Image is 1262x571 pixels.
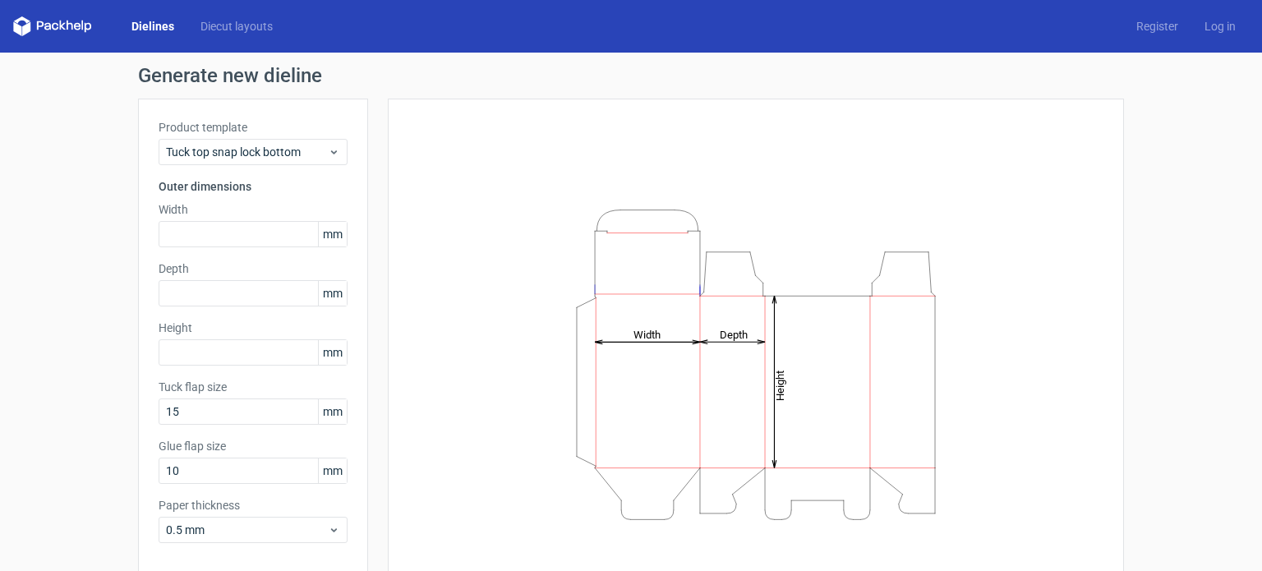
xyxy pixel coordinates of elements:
[1123,18,1191,35] a: Register
[159,201,348,218] label: Width
[318,458,347,483] span: mm
[118,18,187,35] a: Dielines
[318,222,347,246] span: mm
[318,281,347,306] span: mm
[774,370,786,400] tspan: Height
[166,522,328,538] span: 0.5 mm
[138,66,1124,85] h1: Generate new dieline
[1191,18,1249,35] a: Log in
[159,497,348,513] label: Paper thickness
[166,144,328,160] span: Tuck top snap lock bottom
[318,399,347,424] span: mm
[159,119,348,136] label: Product template
[720,328,748,340] tspan: Depth
[159,260,348,277] label: Depth
[159,320,348,336] label: Height
[159,178,348,195] h3: Outer dimensions
[159,379,348,395] label: Tuck flap size
[633,328,661,340] tspan: Width
[318,340,347,365] span: mm
[187,18,286,35] a: Diecut layouts
[159,438,348,454] label: Glue flap size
